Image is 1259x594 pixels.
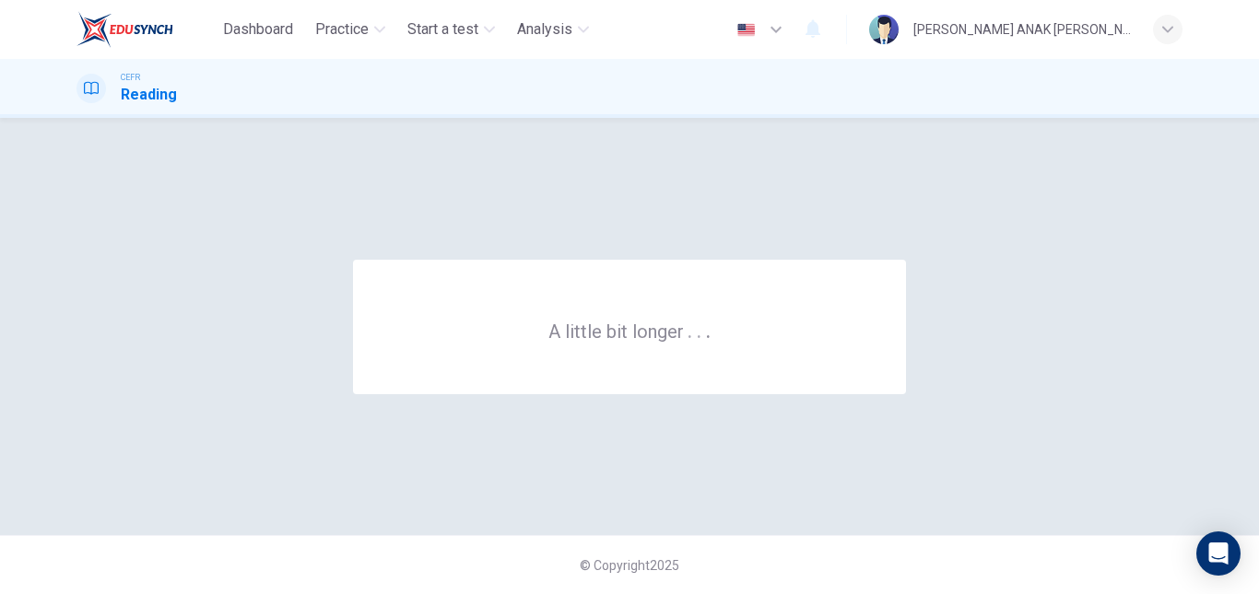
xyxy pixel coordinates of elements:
span: Practice [315,18,369,41]
img: en [735,23,758,37]
a: EduSynch logo [76,11,216,48]
div: [PERSON_NAME] ANAK [PERSON_NAME] [913,18,1131,41]
span: © Copyright 2025 [580,558,679,573]
h6: A little bit longer [548,319,712,343]
button: Dashboard [216,13,300,46]
button: Practice [308,13,393,46]
span: Dashboard [223,18,293,41]
span: Analysis [517,18,572,41]
button: Analysis [510,13,596,46]
h1: Reading [121,84,177,106]
span: Start a test [407,18,478,41]
span: CEFR [121,71,140,84]
h6: . [705,314,712,344]
button: Start a test [400,13,502,46]
img: EduSynch logo [76,11,173,48]
div: Open Intercom Messenger [1196,531,1241,576]
h6: . [687,314,693,344]
img: Profile picture [869,15,899,44]
h6: . [696,314,702,344]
